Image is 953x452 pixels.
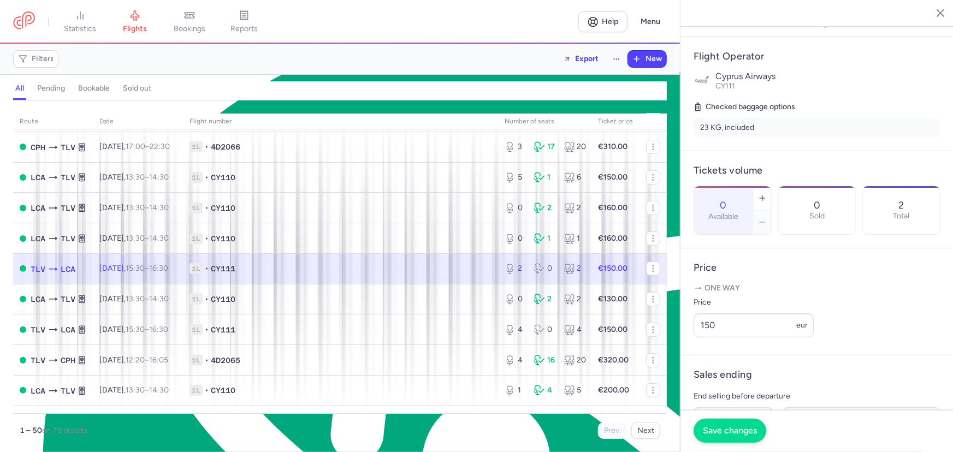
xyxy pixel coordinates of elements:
span: CY111 [715,81,735,91]
span: CY110 [211,233,235,244]
div: 4 [564,324,585,335]
a: Help [578,11,628,32]
div: 1 [534,233,555,244]
time: 13:30 [126,385,145,395]
span: LCA [31,171,45,183]
span: [DATE], [99,264,168,273]
time: 15:30 [126,325,145,334]
a: CitizenPlane red outlined logo [13,11,35,32]
span: 1L [190,141,203,152]
span: [DATE], [99,385,169,395]
span: 1L [190,263,203,274]
div: 0 [534,263,555,274]
span: • [205,263,209,274]
h4: Tickets volume [694,164,940,177]
time: 14:30 [149,294,169,304]
strong: €320.00 [598,355,629,365]
span: [DATE], [99,234,169,243]
strong: €150.00 [598,264,628,273]
span: • [205,385,209,396]
span: CPH [31,141,45,153]
span: • [205,355,209,366]
span: Export [575,55,599,63]
div: 2 [564,263,585,274]
span: [DATE], [99,355,168,365]
span: [DATE], [99,203,169,212]
p: One way [694,283,940,294]
p: End selling before departure [694,390,940,403]
p: 0 [814,200,820,211]
span: • [205,172,209,183]
h5: Checked baggage options [694,100,940,114]
li: 23 KG, included [694,118,940,138]
div: 0 [534,324,555,335]
span: on 78 results [42,426,87,435]
div: 0 [505,294,525,305]
div: 4 [505,324,525,335]
div: 20 [564,141,585,152]
button: Save changes [694,419,766,443]
time: 12:20 [126,355,145,365]
th: Ticket price [591,114,640,130]
div: 2 [505,263,525,274]
span: TLV [61,202,75,214]
span: [DATE], [99,325,168,334]
th: number of seats [498,114,591,130]
p: Total [893,212,910,221]
h4: Flight Operator [694,50,940,63]
span: – [126,385,169,395]
strong: €160.00 [598,234,628,243]
span: LCA [31,385,45,397]
span: – [126,173,169,182]
p: Cyprus Airways [715,72,940,81]
span: CY110 [211,294,235,305]
span: 4D2066 [211,141,240,152]
th: date [93,114,183,130]
span: 1L [190,294,203,305]
span: Save changes [703,426,757,436]
span: statistics [64,24,97,34]
span: [DATE], [99,294,169,304]
h4: sold out [123,84,151,93]
h4: Sales ending [694,368,752,381]
strong: 1 – 50 [20,426,42,435]
h4: Price [694,261,940,274]
span: Help [602,17,619,26]
span: – [126,325,168,334]
span: CY110 [211,203,235,213]
span: CY110 [211,172,235,183]
span: flights [123,24,147,34]
time: 22:30 [150,142,170,151]
label: Available [708,212,738,221]
th: route [13,114,93,130]
h4: all [15,84,24,93]
button: Next [631,423,660,439]
div: 0 [505,203,525,213]
span: 1L [190,324,203,335]
button: New [628,51,666,67]
button: Menu [634,11,667,32]
div: 1 [505,385,525,396]
span: – [126,264,168,273]
span: LCA [61,324,75,336]
span: 1L [190,355,203,366]
a: flights [108,10,162,34]
span: TLV [61,233,75,245]
div: 6 [564,172,585,183]
a: statistics [53,10,108,34]
span: • [205,294,209,305]
p: Sold [809,212,825,221]
time: 13:30 [126,173,145,182]
div: 5 [564,385,585,396]
time: 14:30 [149,203,169,212]
h4: pending [37,84,65,93]
span: 1L [190,385,203,396]
span: TLV [61,141,75,153]
strong: €130.00 [598,294,628,304]
div: 4 [505,355,525,366]
span: LCA [31,202,45,214]
span: TLV [31,354,45,366]
h4: bookable [78,84,110,93]
div: 16 [534,355,555,366]
span: – [126,294,169,304]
